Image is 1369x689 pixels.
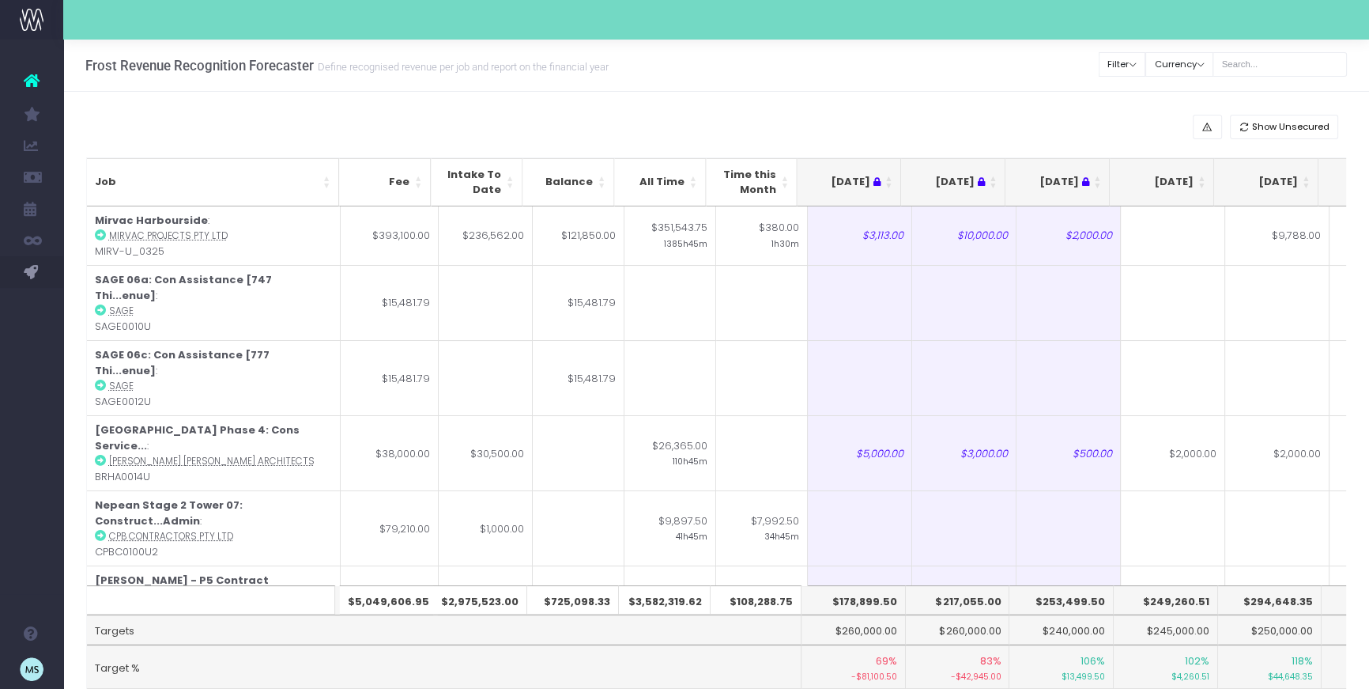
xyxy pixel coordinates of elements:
small: 1385h45m [664,236,707,250]
td: $245,000.00 [1114,615,1218,645]
td: $240,000.00 [1009,615,1114,645]
td: $10,000.00 [912,206,1016,266]
th: Time this Month: activate to sort column ascending [706,158,798,206]
abbr: SAGE [109,380,134,392]
small: 34h45m [764,528,799,543]
td: $3,113.00 [808,206,912,266]
button: Show Unsecured [1230,115,1339,139]
small: 41h45m [676,528,707,543]
span: 69% [876,653,897,669]
td: : SAGE0012U [87,340,341,415]
th: Intake To Date: activate to sort column ascending [431,158,522,206]
span: Show Unsecured [1252,120,1329,134]
button: Filter [1099,52,1146,77]
th: May 25 : activate to sort column ascending [797,158,901,206]
abbr: CPB Contractors Pty Ltd [109,530,233,543]
td: : BVNA0032U [87,566,341,641]
th: $108,288.75 [711,585,802,615]
td: $2,000.00 [1121,415,1225,490]
strong: [PERSON_NAME] - P5 Contract Documentation... [95,573,269,604]
th: Jun 25 : activate to sort column ascending [901,158,1005,206]
td: $260,000.00 [906,615,1010,645]
small: Define recognised revenue per job and report on the financial year [314,58,609,74]
small: $44,648.35 [1226,668,1314,683]
abbr: Mirvac Projects Pty Ltd [109,229,228,242]
th: $2,975,523.00 [433,585,527,615]
th: $3,582,319.62 [619,585,711,615]
th: $5,049,606.95 [339,585,437,615]
td: $30,500.00 [439,415,533,490]
td: $2,000.00 [1016,206,1121,266]
th: $253,499.50 [1009,585,1114,615]
small: -$42,945.00 [914,668,1001,683]
th: Aug 25: activate to sort column ascending [1110,158,1214,206]
img: images/default_profile_image.png [20,657,43,681]
th: All Time: activate to sort column ascending [614,158,706,206]
small: 110h45m [673,453,707,468]
td: : SAGE0010U [87,265,341,340]
span: 106% [1080,653,1105,669]
td: $393,100.00 [341,206,439,266]
span: 102% [1185,653,1209,669]
h3: Frost Revenue Recognition Forecaster [85,58,609,74]
span: 118% [1292,653,1313,669]
td: $26,365.00 [624,415,716,490]
th: $178,899.50 [801,585,906,615]
th: $249,260.51 [1114,585,1218,615]
td: : BRHA0014U [87,415,341,490]
strong: SAGE 06c: Con Assistance [777 Thi...enue] [95,347,270,378]
td: $15,481.79 [341,265,439,340]
td: : CPBC0100U2 [87,490,341,566]
strong: [GEOGRAPHIC_DATA] Phase 4: Cons Service... [95,422,300,453]
td: $15,481.79 [341,340,439,415]
td: $121,850.00 [533,206,624,266]
th: $217,055.00 [906,585,1010,615]
td: $218,252.50 [624,566,716,641]
td: : MIRV-U_0325 [87,206,341,266]
td: $500.00 [1016,415,1121,490]
td: $38,000.00 [341,415,439,490]
td: $2,000.00 [1225,415,1329,490]
abbr: Brewster Hjorth Architects [109,455,315,468]
button: Currency [1145,52,1213,77]
small: $4,260.51 [1122,668,1209,683]
td: $49,160.00 [341,566,439,641]
td: $9,897.50 [624,490,716,566]
td: $49,160.00 [439,566,533,641]
td: $5,000.00 [808,415,912,490]
span: 83% [979,653,1001,669]
td: Target % [87,645,802,689]
small: $13,499.50 [1017,668,1105,683]
th: Jul 25 : activate to sort column ascending [1005,158,1110,206]
th: Job: activate to sort column ascending [87,158,340,206]
td: $380.00 [716,206,808,266]
strong: Nepean Stage 2 Tower 07: Construct...Admin [95,498,243,528]
td: $1,000.00 [439,490,533,566]
strong: SAGE 06a: Con Assistance [747 Thi...enue] [95,272,272,303]
abbr: SAGE [109,305,134,317]
small: -$81,100.50 [809,668,897,683]
th: $294,648.35 [1218,585,1322,615]
td: $250,000.00 [1218,615,1322,645]
td: $15,481.79 [533,340,624,415]
small: 1h30m [771,236,799,250]
th: Fee: activate to sort column ascending [339,158,431,206]
td: $3,000.00 [912,415,1016,490]
td: $9,788.00 [1225,206,1329,266]
td: $351,543.75 [624,206,716,266]
td: $15,481.79 [533,265,624,340]
td: $7,992.50 [716,490,808,566]
td: $79,210.00 [341,490,439,566]
td: $260,000.00 [801,615,906,645]
th: Balance: activate to sort column ascending [522,158,614,206]
th: $725,098.33 [527,585,619,615]
td: $236,562.00 [439,206,533,266]
td: Targets [87,615,802,645]
input: Search... [1212,52,1347,77]
strong: Mirvac Harbourside [95,213,208,228]
th: Sep 25: activate to sort column ascending [1214,158,1318,206]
